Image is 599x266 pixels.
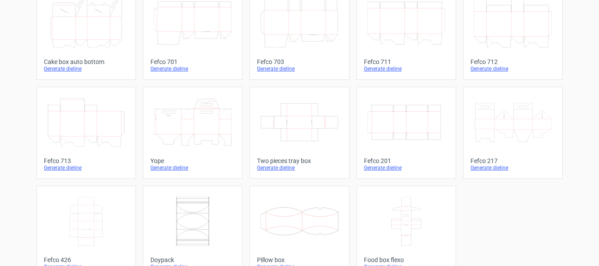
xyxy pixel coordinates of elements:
div: Generate dieline [364,164,449,171]
div: Fefco 712 [471,58,555,65]
div: Generate dieline [257,65,342,72]
div: Generate dieline [364,65,449,72]
a: Two pieces tray boxGenerate dieline [250,87,349,179]
div: Generate dieline [44,164,128,171]
div: Yope [150,157,235,164]
div: Generate dieline [150,164,235,171]
div: Two pieces tray box [257,157,342,164]
div: Fefco 217 [471,157,555,164]
div: Pillow box [257,256,342,263]
div: Generate dieline [257,164,342,171]
a: YopeGenerate dieline [143,87,242,179]
div: Generate dieline [44,65,128,72]
div: Fefco 201 [364,157,449,164]
div: Fefco 703 [257,58,342,65]
a: Fefco 201Generate dieline [357,87,456,179]
div: Fefco 711 [364,58,449,65]
div: Generate dieline [471,164,555,171]
div: Fefco 701 [150,58,235,65]
a: Fefco 217Generate dieline [463,87,563,179]
div: Fefco 426 [44,256,128,263]
div: Generate dieline [150,65,235,72]
div: Fefco 713 [44,157,128,164]
div: Cake box auto bottom [44,58,128,65]
div: Food box flexo [364,256,449,263]
div: Generate dieline [471,65,555,72]
a: Fefco 713Generate dieline [36,87,136,179]
div: Doypack [150,256,235,263]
